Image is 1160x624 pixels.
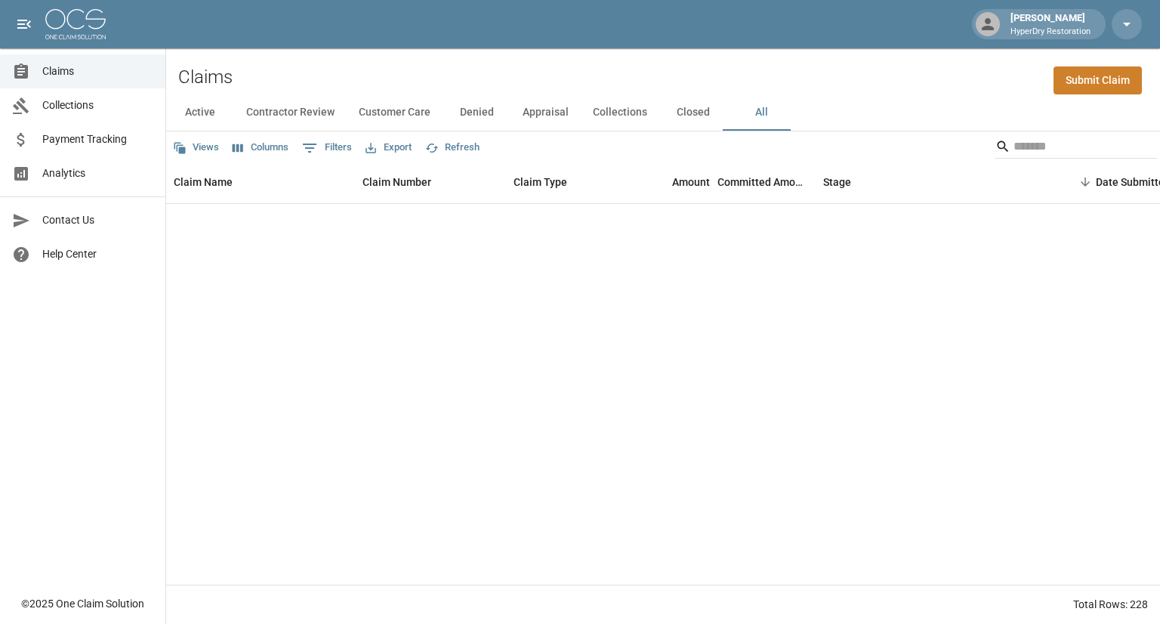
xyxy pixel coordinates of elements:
[234,94,347,131] button: Contractor Review
[45,9,106,39] img: ocs-logo-white-transparent.png
[995,134,1157,162] div: Search
[823,161,851,203] div: Stage
[443,94,511,131] button: Denied
[672,161,710,203] div: Amount
[1073,597,1148,612] div: Total Rows: 228
[816,161,1042,203] div: Stage
[42,246,153,262] span: Help Center
[362,161,431,203] div: Claim Number
[21,596,144,611] div: © 2025 One Claim Solution
[581,94,659,131] button: Collections
[1010,26,1091,39] p: HyperDry Restoration
[717,161,808,203] div: Committed Amount
[1054,66,1142,94] a: Submit Claim
[166,94,1160,131] div: dynamic tabs
[421,136,483,159] button: Refresh
[169,136,223,159] button: Views
[174,161,233,203] div: Claim Name
[9,9,39,39] button: open drawer
[355,161,506,203] div: Claim Number
[1075,171,1096,193] button: Sort
[511,94,581,131] button: Appraisal
[717,161,816,203] div: Committed Amount
[178,66,233,88] h2: Claims
[42,97,153,113] span: Collections
[166,94,234,131] button: Active
[506,161,619,203] div: Claim Type
[298,136,356,160] button: Show filters
[229,136,292,159] button: Select columns
[727,94,795,131] button: All
[347,94,443,131] button: Customer Care
[42,212,153,228] span: Contact Us
[42,63,153,79] span: Claims
[42,165,153,181] span: Analytics
[619,161,717,203] div: Amount
[514,161,567,203] div: Claim Type
[166,161,355,203] div: Claim Name
[1004,11,1097,38] div: [PERSON_NAME]
[659,94,727,131] button: Closed
[362,136,415,159] button: Export
[42,131,153,147] span: Payment Tracking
